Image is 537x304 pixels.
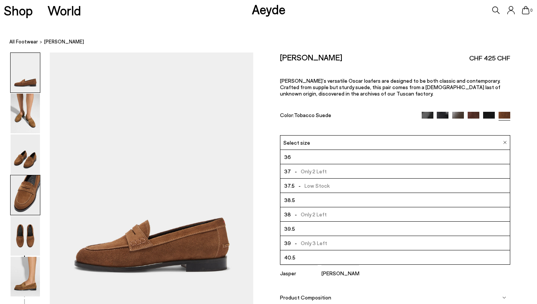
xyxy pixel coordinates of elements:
[4,4,33,17] a: Shop
[469,53,510,63] span: CHF 425 CHF
[11,94,40,133] img: Oscar Suede Loafers - Image 2
[9,38,38,46] a: All Footwear
[284,253,295,262] span: 40.5
[280,52,342,62] h2: [PERSON_NAME]
[44,38,84,46] span: [PERSON_NAME]
[252,1,286,17] a: Aeyde
[283,139,310,147] span: Select size
[284,167,291,176] span: 37
[321,270,359,276] p: [PERSON_NAME]
[280,77,500,97] span: [PERSON_NAME]’s versatile Oscar loafers are designed to be both classic and contemporary. Crafted...
[291,240,301,246] span: -
[280,112,414,120] div: Color:
[11,53,40,93] img: Oscar Suede Loafers - Image 1
[47,4,81,17] a: World
[295,182,304,189] span: -
[9,32,537,52] nav: breadcrumb
[522,6,529,14] a: 0
[502,296,506,299] img: svg%3E
[284,210,291,219] span: 38
[284,181,295,190] span: 37.5
[291,167,327,176] span: Only 2 Left
[11,257,40,296] img: Oscar Suede Loafers - Image 6
[284,238,291,248] span: 39
[11,134,40,174] img: Oscar Suede Loafers - Image 3
[291,210,327,219] span: Only 2 Left
[291,238,327,248] span: Only 3 Left
[284,195,295,205] span: 38.5
[280,270,318,276] p: Jasper
[284,224,295,233] span: 39.5
[295,181,330,190] span: Low Stock
[11,175,40,215] img: Oscar Suede Loafers - Image 4
[284,152,291,162] span: 36
[294,112,331,118] span: Tobacco Suede
[11,216,40,256] img: Oscar Suede Loafers - Image 5
[280,294,331,301] span: Product Composition
[291,168,301,174] span: -
[291,211,301,218] span: -
[529,8,533,12] span: 0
